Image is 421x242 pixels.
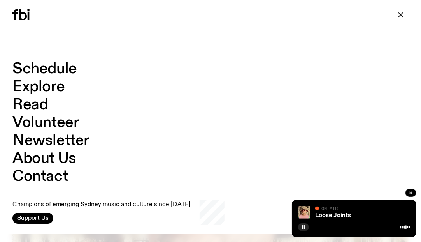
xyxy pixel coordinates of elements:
a: Contact [12,169,68,184]
a: Newsletter [12,133,89,148]
a: Volunteer [12,115,79,130]
a: About Us [12,151,76,166]
a: Read [12,97,48,112]
a: Explore [12,79,65,94]
span: Support Us [17,215,49,222]
p: Champions of emerging Sydney music and culture since [DATE]. [12,201,192,209]
a: Schedule [12,62,77,76]
button: Support Us [12,213,53,224]
span: On Air [321,206,338,211]
img: Tyson stands in front of a paperbark tree wearing orange sunglasses, a suede bucket hat and a pin... [298,206,310,219]
a: Loose Joints [315,212,351,219]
